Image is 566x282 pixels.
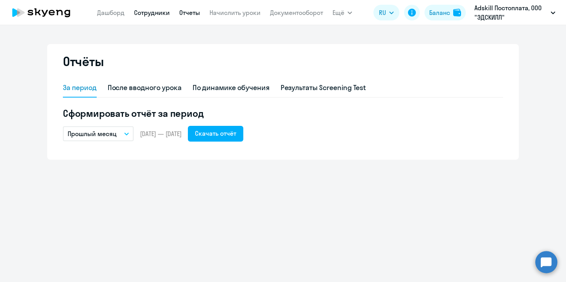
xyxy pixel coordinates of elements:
[333,8,344,17] span: Ещё
[209,9,261,17] a: Начислить уроки
[63,107,503,120] h5: Сформировать отчёт за период
[108,83,182,93] div: После вводного урока
[453,9,461,17] img: balance
[424,5,466,20] button: Балансbalance
[333,5,352,20] button: Ещё
[68,129,117,138] p: Прошлый месяц
[63,83,97,93] div: За период
[140,129,182,138] span: [DATE] — [DATE]
[270,9,323,17] a: Документооборот
[281,83,366,93] div: Результаты Screening Test
[179,9,200,17] a: Отчеты
[474,3,548,22] p: Adskill Постоплата, ООО "ЭДСКИЛЛ"
[373,5,399,20] button: RU
[470,3,559,22] button: Adskill Постоплата, ООО "ЭДСКИЛЛ"
[429,8,450,17] div: Баланс
[193,83,270,93] div: По динамике обучения
[134,9,170,17] a: Сотрудники
[63,126,134,141] button: Прошлый месяц
[63,53,104,69] h2: Отчёты
[379,8,386,17] span: RU
[97,9,125,17] a: Дашборд
[195,129,236,138] div: Скачать отчёт
[188,126,243,142] button: Скачать отчёт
